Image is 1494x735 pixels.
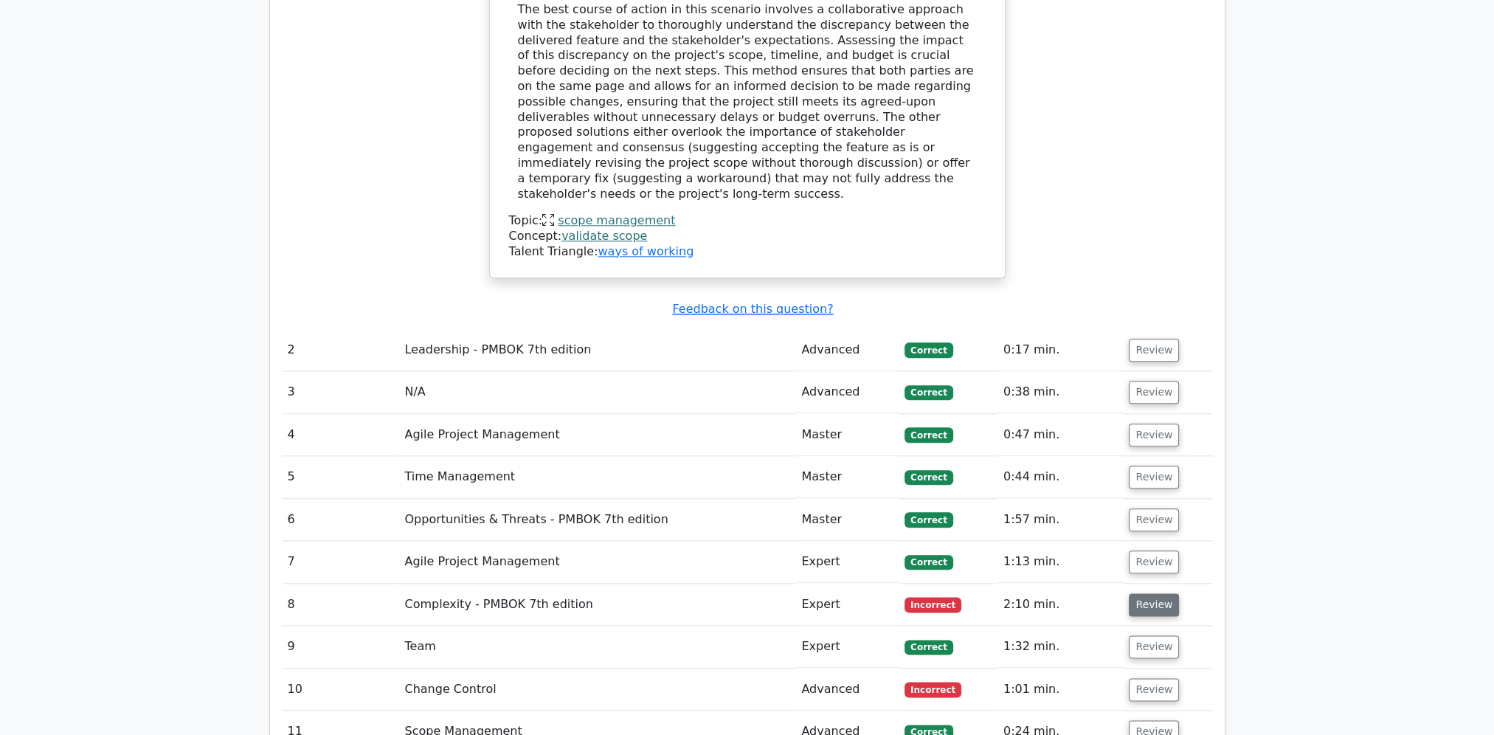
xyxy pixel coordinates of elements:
[398,329,795,371] td: Leadership - PMBOK 7th edition
[1129,678,1179,701] button: Review
[795,626,899,668] td: Expert
[905,470,952,485] span: Correct
[905,512,952,527] span: Correct
[558,213,675,227] a: scope management
[1129,466,1179,489] button: Review
[282,499,399,541] td: 6
[282,626,399,668] td: 9
[905,555,952,570] span: Correct
[997,584,1124,626] td: 2:10 min.
[282,584,399,626] td: 8
[1129,508,1179,531] button: Review
[997,414,1124,456] td: 0:47 min.
[282,329,399,371] td: 2
[905,427,952,442] span: Correct
[905,640,952,655] span: Correct
[997,669,1124,711] td: 1:01 min.
[282,669,399,711] td: 10
[282,414,399,456] td: 4
[997,499,1124,541] td: 1:57 min.
[997,541,1124,583] td: 1:13 min.
[282,456,399,498] td: 5
[509,213,986,259] div: Talent Triangle:
[997,329,1124,371] td: 0:17 min.
[1129,635,1179,658] button: Review
[398,626,795,668] td: Team
[795,371,899,413] td: Advanced
[398,456,795,498] td: Time Management
[905,597,961,612] span: Incorrect
[1129,424,1179,446] button: Review
[518,2,977,201] div: The best course of action in this scenario involves a collaborative approach with the stakeholder...
[398,371,795,413] td: N/A
[282,541,399,583] td: 7
[795,456,899,498] td: Master
[398,541,795,583] td: Agile Project Management
[1129,339,1179,362] button: Review
[1129,593,1179,616] button: Review
[561,229,647,243] a: validate scope
[905,342,952,357] span: Correct
[795,584,899,626] td: Expert
[598,244,694,258] a: ways of working
[795,414,899,456] td: Master
[795,329,899,371] td: Advanced
[795,669,899,711] td: Advanced
[997,626,1124,668] td: 1:32 min.
[282,371,399,413] td: 3
[905,385,952,400] span: Correct
[795,541,899,583] td: Expert
[905,682,961,697] span: Incorrect
[398,499,795,541] td: Opportunities & Threats - PMBOK 7th edition
[997,371,1124,413] td: 0:38 min.
[398,584,795,626] td: Complexity - PMBOK 7th edition
[1129,551,1179,573] button: Review
[398,414,795,456] td: Agile Project Management
[398,669,795,711] td: Change Control
[795,499,899,541] td: Master
[997,456,1124,498] td: 0:44 min.
[509,213,986,229] div: Topic:
[672,302,833,316] a: Feedback on this question?
[1129,381,1179,404] button: Review
[509,229,986,244] div: Concept:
